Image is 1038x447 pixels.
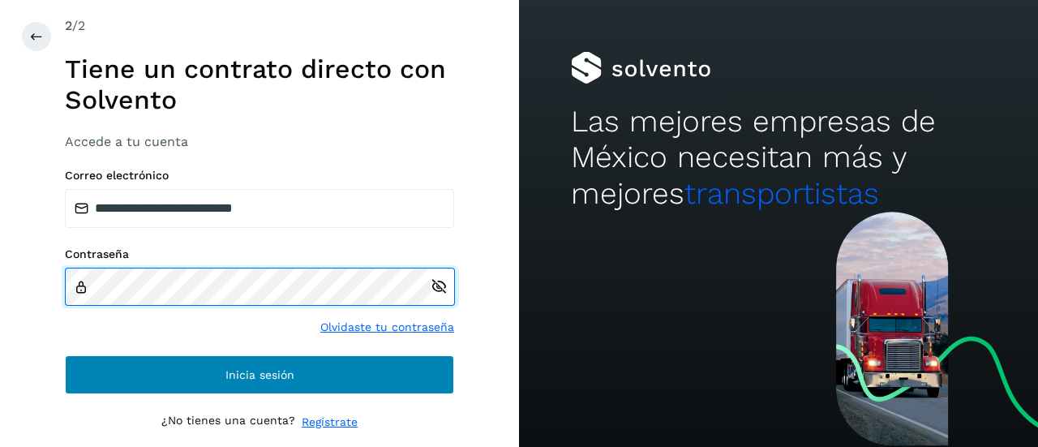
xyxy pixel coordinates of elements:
a: Olvidaste tu contraseña [320,319,454,336]
button: Inicia sesión [65,355,454,394]
a: Regístrate [302,414,358,431]
h2: Las mejores empresas de México necesitan más y mejores [571,104,986,212]
label: Correo electrónico [65,169,454,183]
span: 2 [65,18,72,33]
p: ¿No tienes una cuenta? [161,414,295,431]
h1: Tiene un contrato directo con Solvento [65,54,454,116]
h3: Accede a tu cuenta [65,134,454,149]
span: transportistas [684,176,879,211]
div: /2 [65,16,454,36]
label: Contraseña [65,247,454,261]
span: Inicia sesión [225,369,294,380]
